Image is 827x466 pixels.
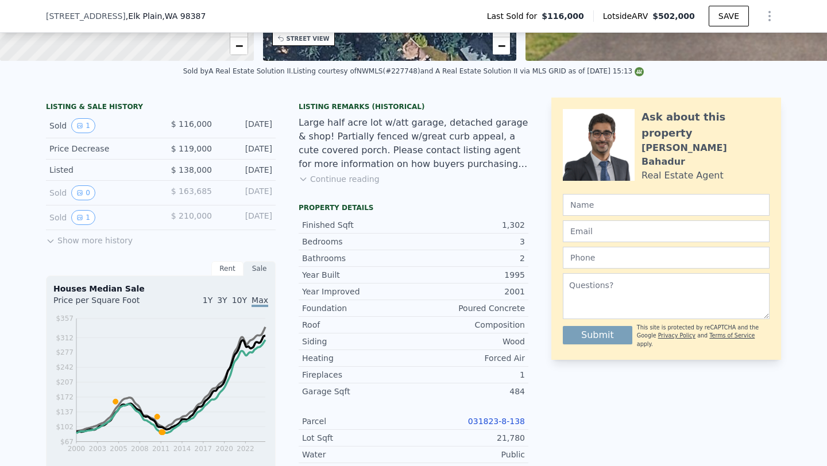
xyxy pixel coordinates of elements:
div: Heating [302,352,413,364]
div: This site is protected by reCAPTCHA and the Google and apply. [637,324,770,348]
div: 1995 [413,269,525,281]
div: Sold [49,118,152,133]
button: View historical data [71,210,95,225]
button: View historical data [71,185,95,200]
span: Lotside ARV [603,10,652,22]
tspan: 2005 [110,445,127,453]
button: Show Options [758,5,781,28]
div: Public [413,449,525,460]
div: Lot Sqft [302,432,413,444]
span: $ 138,000 [171,165,212,174]
span: − [235,38,242,53]
tspan: 2014 [173,445,191,453]
input: Email [563,220,770,242]
a: 031823-8-138 [468,417,525,426]
div: Large half acre lot w/att garage, detached garage & shop! Partially fenced w/great curb appeal, a... [299,116,528,171]
span: $502,000 [652,11,695,21]
div: [PERSON_NAME] Bahadur [641,141,770,169]
span: − [498,38,505,53]
div: Year Improved [302,286,413,297]
a: Terms of Service [709,332,755,339]
span: , WA 98387 [162,11,206,21]
tspan: $102 [56,423,74,431]
button: Continue reading [299,173,380,185]
tspan: 2000 [68,445,86,453]
a: Zoom out [230,37,248,55]
div: Listed [49,164,152,176]
div: Parcel [302,415,413,427]
div: 2001 [413,286,525,297]
span: $ 116,000 [171,119,212,129]
div: LISTING & SALE HISTORY [46,102,276,114]
button: Submit [563,326,632,344]
div: 1,302 [413,219,525,231]
tspan: $67 [60,438,74,446]
span: $ 119,000 [171,144,212,153]
tspan: 2008 [131,445,149,453]
span: [STREET_ADDRESS] [46,10,126,22]
tspan: $207 [56,378,74,386]
span: 3Y [217,296,227,305]
span: Max [252,296,268,307]
div: 2 [413,253,525,264]
div: Foundation [302,302,413,314]
div: Fireplaces [302,369,413,380]
div: [DATE] [221,185,272,200]
div: Wood [413,336,525,347]
div: 3 [413,236,525,247]
div: 21,780 [413,432,525,444]
div: Ask about this property [641,109,770,141]
a: Zoom out [493,37,510,55]
span: 1Y [203,296,212,305]
div: Finished Sqft [302,219,413,231]
input: Name [563,194,770,216]
tspan: $357 [56,314,74,323]
div: [DATE] [221,143,272,154]
div: Poured Concrete [413,302,525,314]
div: [DATE] [221,210,272,225]
button: SAVE [709,6,749,26]
tspan: $137 [56,408,74,416]
button: Show more history [46,230,133,246]
tspan: $172 [56,393,74,401]
div: Composition [413,319,525,331]
div: 1 [413,369,525,380]
span: $116,000 [542,10,584,22]
tspan: 2011 [152,445,170,453]
div: Real Estate Agent [641,169,724,182]
tspan: 2003 [89,445,107,453]
div: [DATE] [221,164,272,176]
a: Privacy Policy [658,332,695,339]
div: Property details [299,203,528,212]
span: $ 210,000 [171,211,212,220]
input: Phone [563,247,770,269]
div: STREET VIEW [287,34,330,43]
span: 10Y [232,296,247,305]
tspan: 2022 [237,445,254,453]
div: Listing courtesy of NWMLS (#227748) and A Real Estate Solution II via MLS GRID as of [DATE] 15:13 [293,67,644,75]
div: 484 [413,386,525,397]
tspan: $312 [56,334,74,342]
button: View historical data [71,118,95,133]
tspan: $277 [56,348,74,356]
span: $ 163,685 [171,187,212,196]
tspan: 2017 [195,445,212,453]
div: Bedrooms [302,236,413,247]
span: Last Sold for [487,10,542,22]
div: Sale [244,261,276,276]
div: Listing Remarks (Historical) [299,102,528,111]
img: NWMLS Logo [635,67,644,76]
div: Sold [49,185,152,200]
div: Rent [211,261,244,276]
div: Forced Air [413,352,525,364]
div: Bathrooms [302,253,413,264]
div: Year Built [302,269,413,281]
tspan: 2020 [215,445,233,453]
div: Price Decrease [49,143,152,154]
tspan: $242 [56,363,74,371]
div: Water [302,449,413,460]
div: Houses Median Sale [53,283,268,294]
div: Siding [302,336,413,347]
div: Roof [302,319,413,331]
div: Sold [49,210,152,225]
